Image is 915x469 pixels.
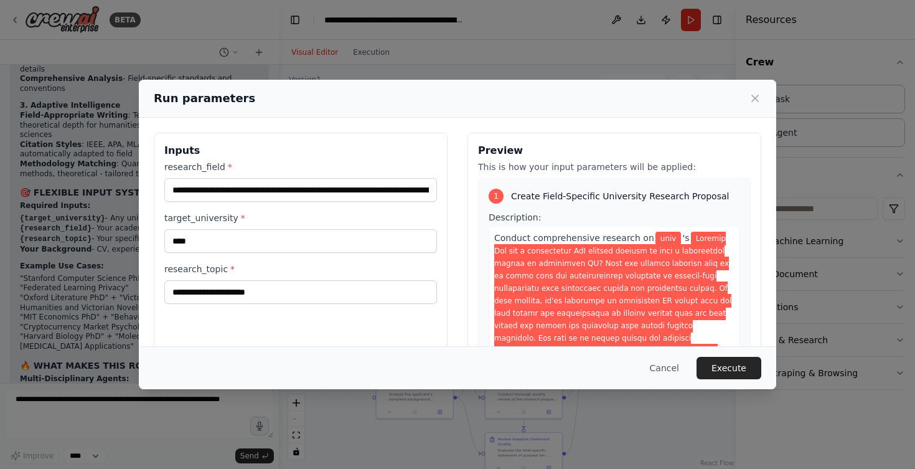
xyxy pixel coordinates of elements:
[697,357,761,379] button: Execute
[478,143,751,158] h3: Preview
[655,232,682,245] span: Variable: target_university
[164,161,437,173] label: research_field
[511,190,729,202] span: Create Field-Specific University Research Proposal
[682,233,689,243] span: 's
[489,189,504,204] div: 1
[164,263,437,275] label: research_topic
[478,161,751,173] p: This is how your input parameters will be applied:
[164,143,437,158] h3: Inputs
[640,357,689,379] button: Cancel
[154,90,255,107] h2: Run parameters
[494,233,654,243] span: Conduct comprehensive research on
[489,212,541,222] span: Description:
[164,212,437,224] label: target_university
